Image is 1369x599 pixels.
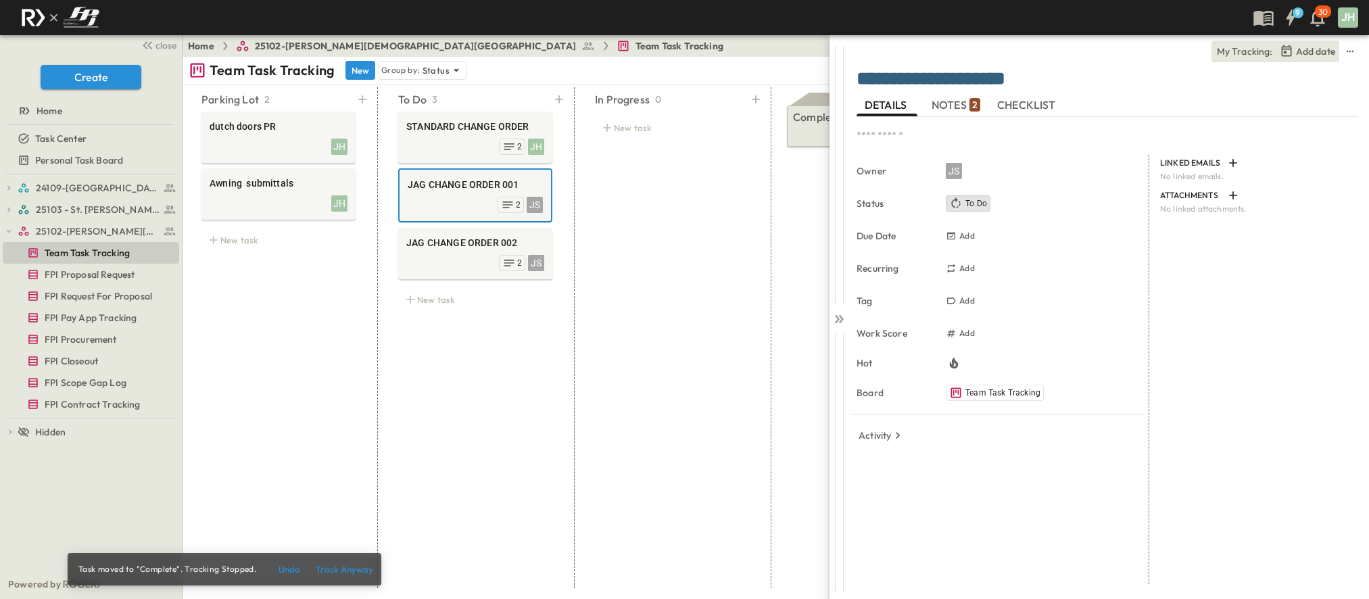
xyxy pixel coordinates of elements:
h6: Add [959,231,975,241]
div: test [3,199,179,220]
p: 30 [1318,7,1328,18]
span: 25103 - St. [PERSON_NAME] Phase 2 [36,203,160,216]
div: JH [331,195,347,212]
span: CHECKLIST [997,99,1059,112]
span: Personal Task Board [35,153,123,167]
span: 24109-St. Teresa of Calcutta Parish Hall [36,181,160,195]
span: FPI Contract Tracking [45,398,141,411]
span: FPI Closeout [45,354,98,368]
span: To Do [965,198,987,209]
div: test [3,393,179,415]
button: Undo [267,558,310,580]
h6: Add [959,328,975,339]
button: Track Anyway [313,558,376,580]
p: 2 [972,98,978,112]
p: My Tracking: [1217,45,1273,58]
div: JH [528,139,544,155]
a: Home [188,39,214,53]
button: Tracking Date Menu [1278,43,1337,59]
h6: Add [959,263,975,274]
div: New task [398,290,552,309]
span: 2 [517,258,522,268]
nav: breadcrumbs [188,39,731,53]
span: Hidden [35,425,66,439]
p: Owner [857,164,927,178]
span: STANDARD CHANGE ORDER [406,120,544,133]
span: Task Center [35,132,87,145]
p: Work Score [857,327,927,340]
div: test [3,149,179,171]
div: test [3,264,179,285]
div: test [3,177,179,199]
p: Parking Lot [201,91,259,107]
span: FPI Pay App Tracking [45,311,137,325]
div: JH [1338,7,1358,28]
div: test [3,372,179,393]
p: 2 [264,93,270,106]
div: test [3,285,179,307]
span: 25102-[PERSON_NAME][DEMOGRAPHIC_DATA][GEOGRAPHIC_DATA] [255,39,576,53]
span: 2 [516,199,521,210]
div: test [3,220,179,242]
span: Home [37,104,62,118]
h6: Add [959,295,975,306]
p: Tag [857,294,927,308]
span: Awning submittals [210,176,347,190]
p: Activity [859,429,891,442]
span: JAG CHANGE ORDER 001 [408,178,543,191]
div: JH [331,139,347,155]
button: New [345,61,375,80]
p: LINKED EMAILS [1160,158,1222,168]
span: dutch doors PR [210,120,347,133]
button: Create [41,65,141,89]
div: test [3,350,179,372]
p: Board [857,386,927,400]
p: To Do [398,91,427,107]
div: JS [528,255,544,271]
div: test [3,242,179,264]
p: Due Date [857,229,927,243]
span: FPI Scope Gap Log [45,376,126,389]
p: Recurring [857,262,927,275]
span: FPI Proposal Request [45,268,135,281]
span: close [155,39,176,52]
div: test [3,329,179,350]
span: Team Task Tracking [965,387,1040,398]
p: 0 [655,93,661,106]
div: test [3,307,179,329]
div: JS [946,163,962,179]
span: Team Task Tracking [45,246,130,260]
p: No linked emails. [1160,171,1350,182]
p: No linked attachments. [1160,203,1350,214]
button: Activity [853,426,910,445]
p: Status [423,64,450,77]
div: Jesse Sullivan (jsullivan@fpibuilders.com) [946,163,962,179]
button: sidedrawer-menu [1342,43,1358,59]
span: DETAILS [865,99,909,112]
span: JAG CHANGE ORDER 002 [406,236,544,249]
p: ATTACHMENTS [1160,190,1222,201]
span: NOTES [932,99,980,112]
div: JS [527,197,543,213]
p: 3 [432,93,437,106]
p: Hot [857,356,927,370]
span: 2 [517,141,522,152]
div: New task [201,231,356,249]
span: 25102-Christ The Redeemer Anglican Church [36,224,160,238]
p: Group by: [381,64,420,77]
span: FPI Procurement [45,333,117,346]
span: Team Task Tracking [635,39,723,53]
div: New task [595,118,749,137]
img: c8d7d1ed905e502e8f77bf7063faec64e13b34fdb1f2bdd94b0e311fc34f8000.png [16,3,104,32]
h6: 9 [1295,7,1300,18]
p: Status [857,197,927,210]
p: Team Task Tracking [210,61,335,80]
div: Task moved to "Complete". Tracking Stopped. [78,557,256,581]
span: FPI Request For Proposal [45,289,152,303]
p: Add date [1296,45,1335,58]
p: In Progress [595,91,650,107]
